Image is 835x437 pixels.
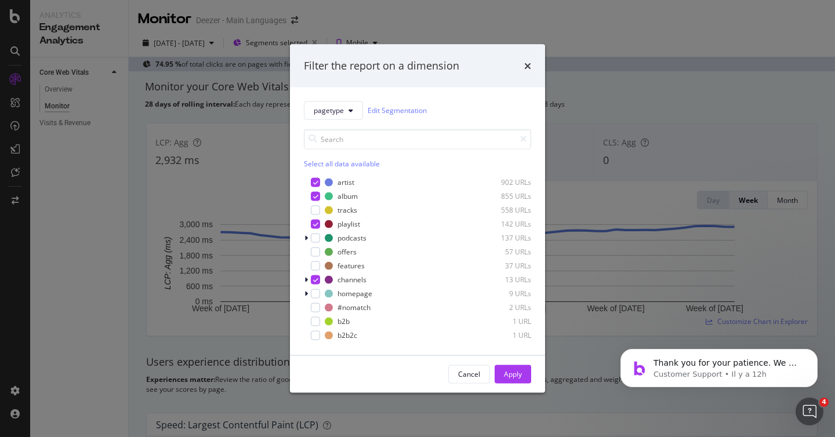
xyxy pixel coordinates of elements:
div: Select all data available [304,158,531,168]
span: 😞 [77,317,94,340]
span: 😐 [107,317,124,340]
div: 855 URLs [474,191,531,201]
iframe: Intercom live chat [796,398,823,425]
input: Search [304,129,531,149]
a: Ouvrir dans le centre d'assistance [41,355,191,364]
iframe: Intercom notifications message [603,325,835,406]
button: Agrandir la fenêtre [181,5,204,27]
div: 1 URL [474,316,531,326]
div: artist [337,177,354,187]
div: 142 URLs [474,219,531,229]
div: Fermer [204,5,224,26]
span: neutral face reaction [101,317,131,340]
div: 558 URLs [474,205,531,215]
button: go back [8,5,30,27]
div: features [337,261,365,271]
div: #nomatch [337,303,371,312]
div: 9 URLs [474,289,531,298]
button: pagetype [304,101,363,119]
div: offers [337,247,357,257]
span: smiley reaction [131,317,161,340]
div: Apply [504,369,522,379]
div: 57 URLs [474,247,531,257]
a: Edit Segmentation [368,104,427,116]
span: 😃 [137,317,154,340]
div: 2 URLs [474,303,531,312]
span: disappointed reaction [71,317,101,340]
div: podcasts [337,233,366,243]
span: pagetype [314,105,344,115]
div: playlist [337,219,360,229]
div: b2b [337,316,350,326]
div: Cancel [458,369,480,379]
div: 137 URLs [474,233,531,243]
div: times [524,59,531,74]
div: album [337,191,358,201]
div: Avons-nous répondu à votre question ? [14,305,218,318]
div: 902 URLs [474,177,531,187]
div: tracks [337,205,357,215]
div: homepage [337,289,372,298]
div: b2b2c [337,330,357,340]
button: Apply [495,365,531,383]
div: channels [337,275,366,285]
div: modal [290,45,545,393]
span: 4 [819,398,829,407]
div: 1 URL [474,330,531,340]
div: Filter the report on a dimension [304,59,459,74]
button: Cancel [448,365,490,383]
div: 13 URLs [474,275,531,285]
div: 37 URLs [474,261,531,271]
